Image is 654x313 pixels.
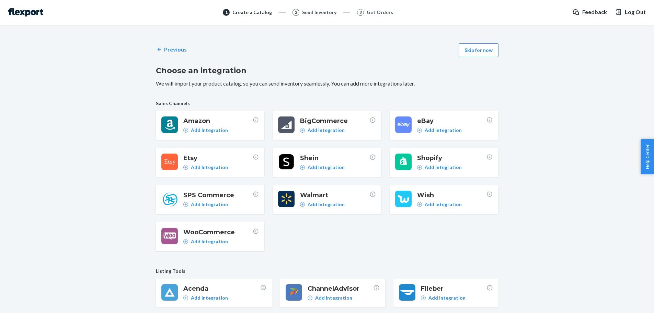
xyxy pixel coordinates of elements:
[573,8,607,16] a: Feedback
[183,201,228,208] a: Add Integration
[183,164,228,171] a: Add Integration
[582,8,607,16] span: Feedback
[641,139,654,174] button: Help Center
[183,228,253,237] span: WooCommerce
[459,43,498,57] button: Skip for now
[300,164,345,171] a: Add Integration
[359,9,362,15] span: 3
[367,9,393,16] div: Get Orders
[625,8,646,16] span: Log Out
[421,284,486,293] span: Flieber
[156,80,498,88] p: We will import your product catalog, so you can send inventory seamlessly. You can add more integ...
[183,238,228,245] a: Add Integration
[417,127,462,134] a: Add Integration
[421,294,466,301] a: Add Integration
[191,164,228,171] p: Add Integration
[300,116,369,125] span: BigCommerce
[425,164,462,171] p: Add Integration
[615,8,646,16] button: Log Out
[302,9,336,16] div: Send Inventory
[156,65,498,76] h2: Choose an integration
[8,8,43,16] img: Flexport logo
[183,284,260,293] span: Acenda
[417,116,486,125] span: eBay
[308,164,345,171] p: Add Integration
[308,201,345,208] p: Add Integration
[183,154,253,163] span: Etsy
[191,201,228,208] p: Add Integration
[300,191,369,200] span: Walmart
[183,116,253,125] span: Amazon
[156,100,498,107] span: Sales Channels
[417,164,462,171] a: Add Integration
[300,127,345,134] a: Add Integration
[225,9,228,15] span: 1
[425,127,462,134] p: Add Integration
[417,201,462,208] a: Add Integration
[308,284,373,293] span: ChannelAdvisor
[300,154,369,163] span: Shein
[315,294,352,301] p: Add Integration
[425,201,462,208] p: Add Integration
[191,238,228,245] p: Add Integration
[428,294,466,301] p: Add Integration
[295,9,297,15] span: 2
[183,127,228,134] a: Add Integration
[156,46,187,54] a: Previous
[300,201,345,208] a: Add Integration
[417,154,486,163] span: Shopify
[183,294,228,301] a: Add Integration
[308,127,345,134] p: Add Integration
[156,268,498,275] span: Listing Tools
[232,9,272,16] div: Create a Catalog
[191,294,228,301] p: Add Integration
[164,46,187,54] p: Previous
[417,191,486,200] span: Wish
[308,294,352,301] a: Add Integration
[183,191,253,200] span: SPS Commerce
[191,127,228,134] p: Add Integration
